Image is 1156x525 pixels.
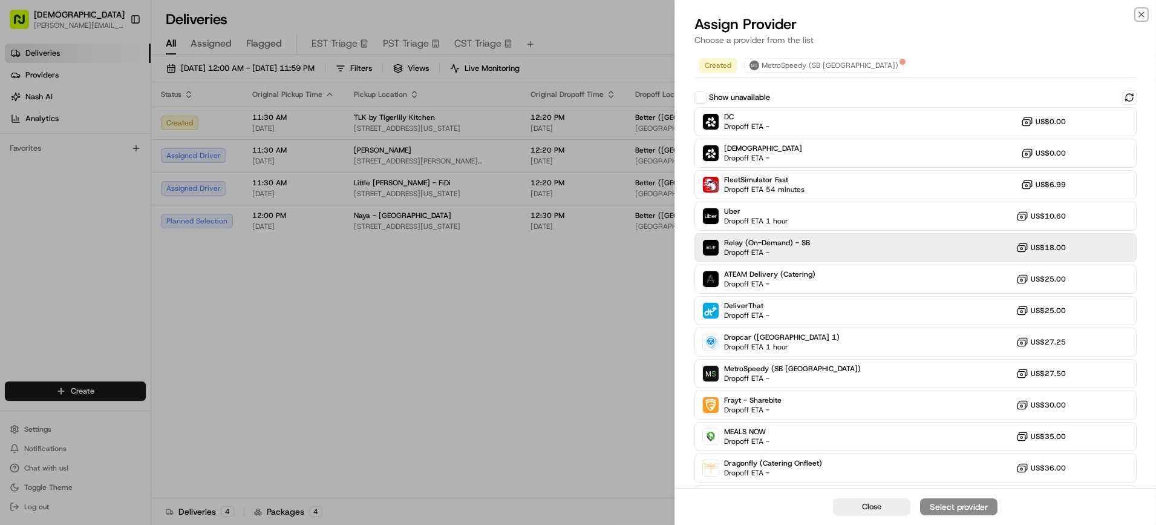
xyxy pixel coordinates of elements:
[724,279,809,289] span: Dropoff ETA -
[12,48,220,68] p: Welcome 👋
[41,116,198,128] div: Start new chat
[749,61,759,70] img: metro_speed_logo.png
[724,427,769,437] span: MEALS NOW
[7,171,97,193] a: 📗Knowledge Base
[1016,462,1066,474] button: US$36.00
[699,58,737,73] button: Created
[724,122,769,131] span: Dropoff ETA -
[705,61,731,70] span: Created
[703,429,719,444] img: MEALS NOW
[724,206,788,216] span: Uber
[41,128,153,137] div: We're available if you need us!
[724,112,769,122] span: DC
[120,205,146,214] span: Pylon
[1016,368,1066,380] button: US$27.50
[1016,399,1066,411] button: US$30.00
[724,175,805,185] span: FleetSimulator Fast
[703,397,719,413] img: Frayt - Sharebite
[1016,336,1066,348] button: US$27.25
[724,216,788,226] span: Dropoff ETA 1 hour
[1031,369,1066,378] span: US$27.50
[703,114,719,130] img: Sharebite (Onfleet)
[724,238,810,248] span: Relay (On-Demand) - SB
[1031,306,1066,315] span: US$25.00
[724,364,861,374] span: MetroSpeedy (SB [GEOGRAPHIC_DATA])
[1021,147,1066,159] button: US$0.00
[85,205,146,214] a: Powered byPylon
[12,12,36,36] img: Nash
[1031,243,1066,253] span: US$18.00
[114,176,194,188] span: API Documentation
[1031,463,1066,473] span: US$36.00
[1031,337,1066,347] span: US$27.25
[703,240,719,256] img: Relay (On-Demand) - SB
[709,92,770,103] label: Show unavailable
[703,208,719,224] img: Uber
[862,501,881,512] span: Close
[703,303,719,319] img: DeliverThat
[1031,400,1066,410] span: US$30.00
[703,460,719,476] img: Dragonfly (Catering Onfleet)
[1036,148,1066,158] span: US$0.00
[724,332,840,342] span: Dropcar ([GEOGRAPHIC_DATA] 1)
[744,58,904,73] button: MetroSpeedy (SB [GEOGRAPHIC_DATA])
[12,177,22,187] div: 📗
[1031,274,1066,284] span: US$25.00
[724,311,769,320] span: Dropoff ETA -
[1021,116,1066,128] button: US$0.00
[724,248,809,257] span: Dropoff ETA -
[1036,180,1066,190] span: US$6.99
[694,34,1137,46] p: Choose a provider from the list
[1016,242,1066,254] button: US$18.00
[1016,305,1066,317] button: US$25.00
[724,269,815,279] span: ATEAM Delivery (Catering)
[12,116,34,137] img: 1736555255976-a54dd68f-1ca7-489b-9aae-adbdc363a1c4
[97,171,199,193] a: 💻API Documentation
[724,395,782,405] span: Frayt - Sharebite
[724,374,809,383] span: Dropoff ETA -
[694,15,1137,34] h2: Assign Provider
[724,468,809,478] span: Dropoff ETA -
[703,366,719,381] img: MetroSpeedy (SB NYC)
[1021,179,1066,191] button: US$6.99
[724,405,782,415] span: Dropoff ETA -
[724,437,769,446] span: Dropoff ETA -
[102,177,112,187] div: 💻
[724,144,802,153] span: [DEMOGRAPHIC_DATA]
[1016,431,1066,443] button: US$35.00
[703,334,719,350] img: Dropcar (NYC 1)
[724,153,802,163] span: Dropoff ETA -
[1016,210,1066,222] button: US$10.60
[1031,211,1066,221] span: US$10.60
[703,145,719,161] img: Internal
[206,119,220,134] button: Start new chat
[31,78,200,91] input: Clear
[703,271,719,287] img: ATEAM Delivery (Catering)
[724,458,822,468] span: Dragonfly (Catering Onfleet)
[703,177,719,193] img: FleetSimulator Fast
[724,342,809,352] span: Dropoff ETA 1 hour
[762,61,898,70] span: MetroSpeedy (SB [GEOGRAPHIC_DATA])
[24,176,93,188] span: Knowledge Base
[1016,273,1066,285] button: US$25.00
[724,301,769,311] span: DeliverThat
[1036,117,1066,127] span: US$0.00
[724,185,805,194] span: Dropoff ETA 54 minutes
[833,498,910,515] button: Close
[1031,432,1066,441] span: US$35.00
